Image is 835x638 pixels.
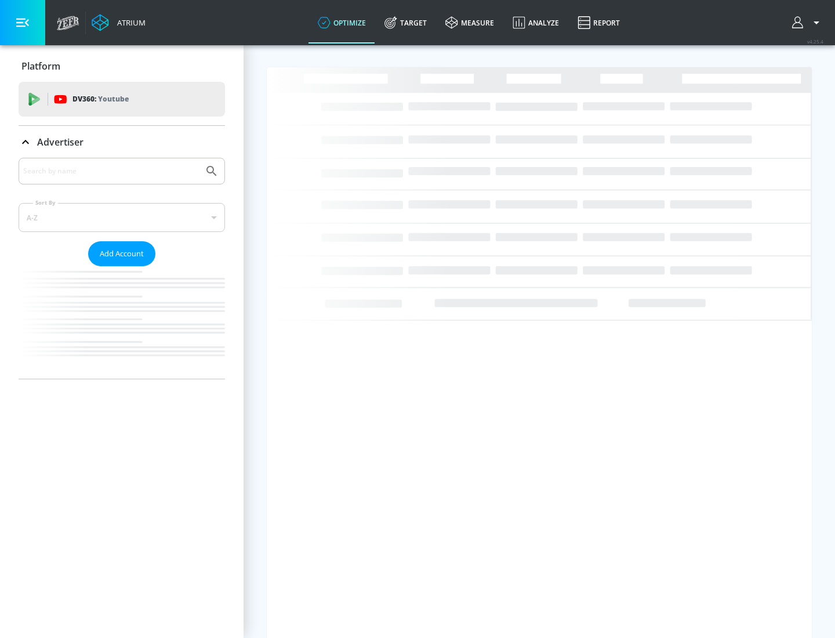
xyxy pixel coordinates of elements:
[19,50,225,82] div: Platform
[33,199,58,206] label: Sort By
[72,93,129,106] p: DV360:
[436,2,503,43] a: measure
[37,136,83,148] p: Advertiser
[92,14,146,31] a: Atrium
[503,2,568,43] a: Analyze
[23,164,199,179] input: Search by name
[308,2,375,43] a: optimize
[807,38,823,45] span: v 4.25.4
[112,17,146,28] div: Atrium
[21,60,60,72] p: Platform
[19,158,225,379] div: Advertiser
[19,266,225,379] nav: list of Advertiser
[19,203,225,232] div: A-Z
[98,93,129,105] p: Youtube
[375,2,436,43] a: Target
[19,126,225,158] div: Advertiser
[19,82,225,117] div: DV360: Youtube
[88,241,155,266] button: Add Account
[100,247,144,260] span: Add Account
[568,2,629,43] a: Report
